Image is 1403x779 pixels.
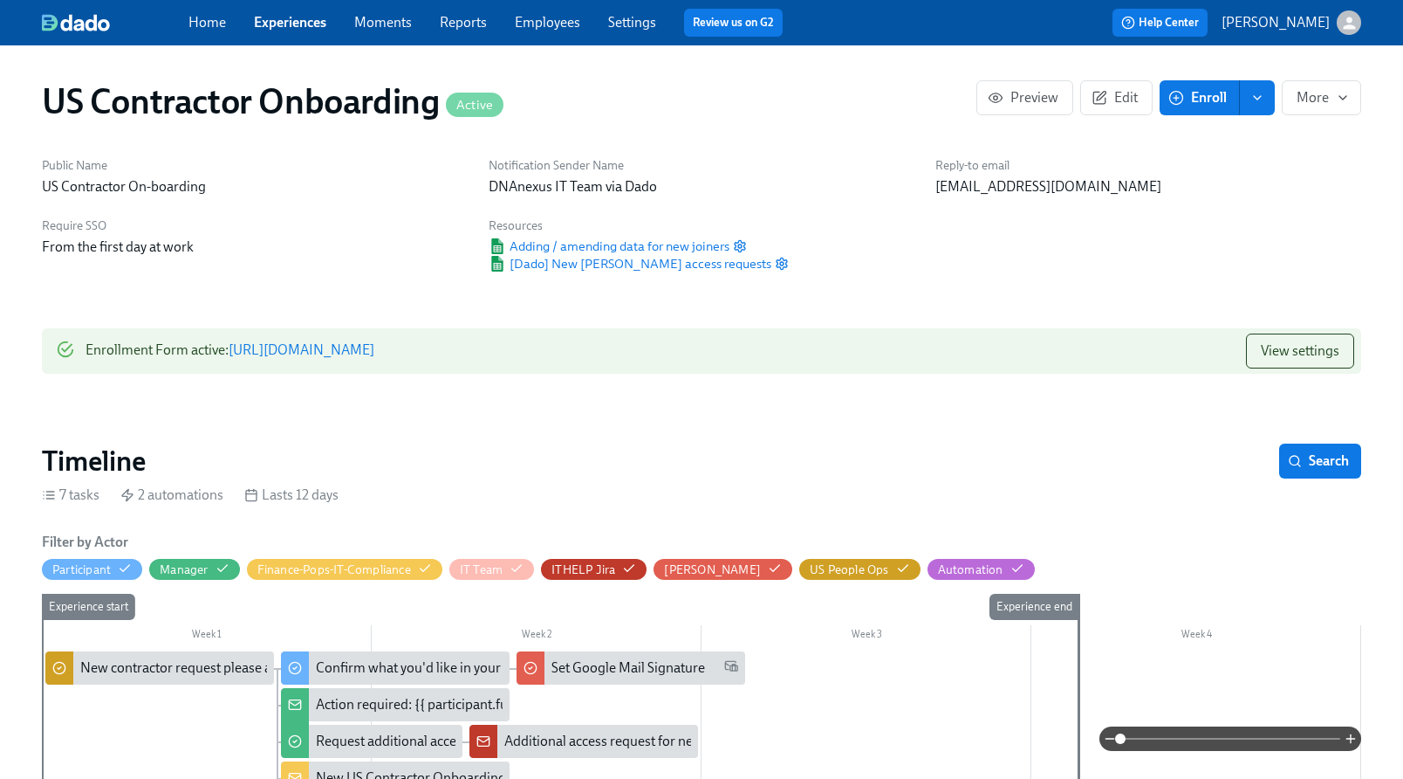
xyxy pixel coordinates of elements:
[489,256,506,272] img: Google Sheet
[489,217,789,234] h6: Resources
[42,217,468,234] h6: Require SSO
[42,177,468,196] p: US Contractor On-boarding
[449,559,534,580] button: IT Team
[489,255,771,272] span: [Dado] New [PERSON_NAME] access requests
[42,80,503,122] h1: US Contractor Onboarding
[42,625,372,648] div: Week 1
[1279,444,1361,479] button: Search
[551,658,705,678] div: Set Google Mail Signature
[316,695,647,714] div: Action required: {{ participant.fullName }}'s onboarding
[1112,9,1208,37] button: Help Center
[541,559,647,580] button: ITHELP Jira
[489,255,771,272] a: Google Sheet[Dado] New [PERSON_NAME] access requests
[45,651,274,685] div: New contractor request please approve
[799,559,921,580] button: US People Ops
[608,14,656,31] a: Settings
[42,14,110,31] img: dado
[489,238,729,255] span: Adding / amending data for new joiners
[469,725,698,758] div: Additional access request for new [PERSON_NAME]: {{ participant.fullName }} (start-date {{ partic...
[515,14,580,31] a: Employees
[254,14,326,31] a: Experiences
[1160,80,1240,115] button: Enroll
[1222,13,1330,32] p: [PERSON_NAME]
[1222,10,1361,35] button: [PERSON_NAME]
[42,594,135,620] div: Experience start
[281,651,510,685] div: Confirm what you'd like in your email signature
[664,562,761,578] div: Hide Josh
[489,177,914,196] p: DNAnexus IT Team via Dado
[229,341,374,358] a: [URL][DOMAIN_NAME]
[86,334,374,369] div: Enrollment Form active :
[281,688,510,721] div: Action required: {{ participant.fullName }}'s onboarding
[1121,14,1199,31] span: Help Center
[701,625,1031,648] div: Week 3
[42,238,468,257] p: From the first day at work
[1261,342,1339,360] span: View settings
[1080,80,1153,115] button: Edit
[1172,89,1227,107] span: Enroll
[935,177,1361,196] p: [EMAIL_ADDRESS][DOMAIN_NAME]
[1031,625,1361,648] div: Week 4
[489,157,914,174] h6: Notification Sender Name
[693,14,774,31] a: Review us on G2
[42,533,128,552] h6: Filter by Actor
[1095,89,1138,107] span: Edit
[1291,452,1349,470] span: Search
[80,658,313,678] div: New contractor request please approve
[440,14,487,31] a: Reports
[149,559,239,580] button: Manager
[927,559,1035,580] button: Automation
[188,14,226,31] a: Home
[1297,89,1346,107] span: More
[42,559,142,580] button: Participant
[257,562,411,578] div: Finance-Pops-IT-Compliance
[354,14,412,31] a: Moments
[684,9,783,37] button: Review us on G2
[120,486,223,505] div: 2 automations
[372,625,701,648] div: Week 2
[460,562,503,578] div: Hide IT Team
[244,486,339,505] div: Lasts 12 days
[724,658,738,679] span: Work Email
[489,238,506,254] img: Google Sheet
[42,157,468,174] h6: Public Name
[989,594,1079,620] div: Experience end
[42,444,146,479] h2: Timeline
[42,14,188,31] a: dado
[1240,80,1275,115] button: enroll
[551,562,615,578] div: Hide ITHELP Jira
[654,559,792,580] button: [PERSON_NAME]
[517,651,745,685] div: Set Google Mail Signature
[489,238,729,255] a: Google SheetAdding / amending data for new joiners
[938,562,1003,578] div: Hide Automation
[1246,334,1354,369] button: View settings
[810,562,889,578] div: Hide US People Ops
[316,658,596,678] div: Confirm what you'd like in your email signature
[281,725,462,758] div: Request additional access for {{ participant.firstName }}
[42,486,99,505] div: 7 tasks
[160,562,208,578] div: Hide Manager
[446,99,503,112] span: Active
[935,157,1361,174] h6: Reply-to email
[976,80,1073,115] button: Preview
[1282,80,1361,115] button: More
[247,559,442,580] button: Finance-Pops-IT-Compliance
[52,562,111,578] div: Hide Participant
[991,89,1058,107] span: Preview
